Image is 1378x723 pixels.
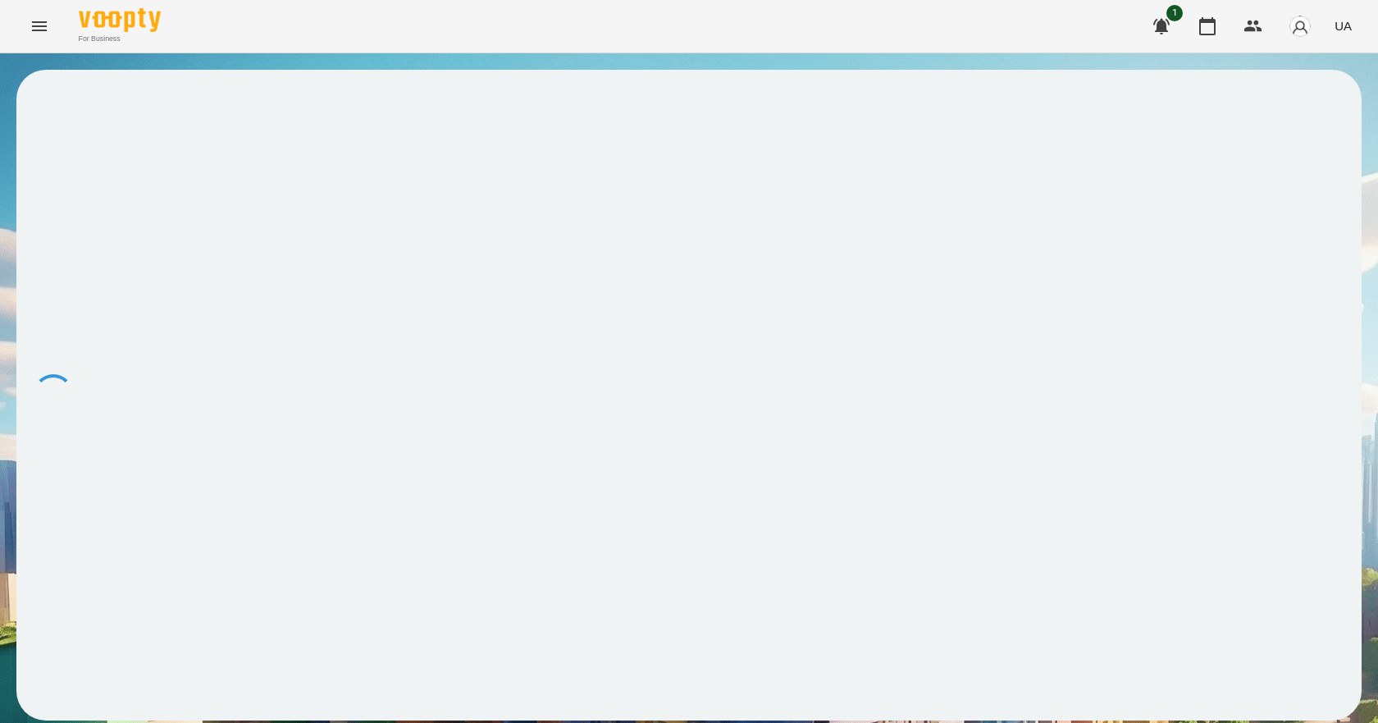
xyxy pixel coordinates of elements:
[1328,11,1358,41] button: UA
[79,8,161,32] img: Voopty Logo
[1166,5,1183,21] span: 1
[79,34,161,44] span: For Business
[20,7,59,46] button: Menu
[1335,17,1352,34] span: UA
[1289,15,1312,38] img: avatar_s.png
